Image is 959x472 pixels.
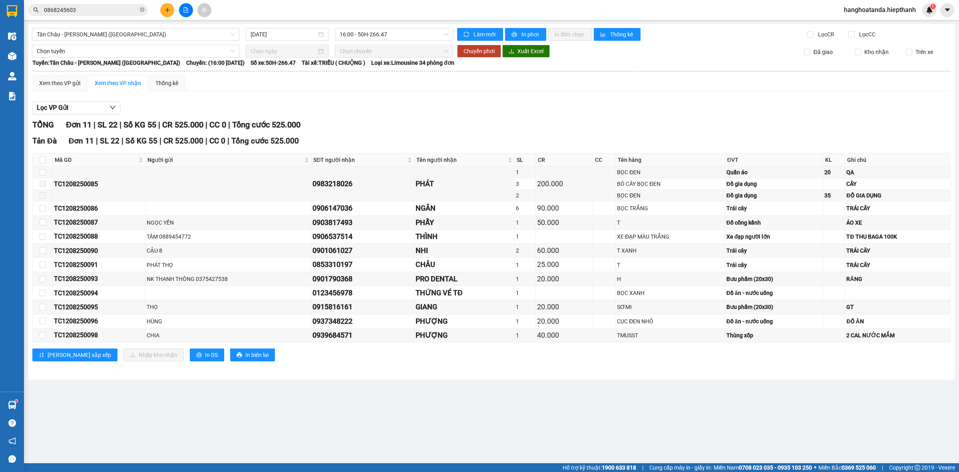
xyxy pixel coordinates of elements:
[201,7,207,13] span: aim
[125,136,157,145] span: Số KG 55
[516,275,534,283] div: 1
[505,28,546,41] button: printerIn phơi
[414,329,515,343] td: PHƯỢNG
[846,191,949,200] div: ĐỒ GIA DỤNG
[32,136,57,145] span: Tản Đà
[617,275,723,283] div: H
[53,216,145,230] td: TC1208250087
[414,272,515,286] td: PRO DENTAL
[649,463,712,472] span: Cung cấp máy in - giấy in:
[416,330,513,341] div: PHƯỢNG
[54,274,144,284] div: TC1208250093
[54,302,144,312] div: TC1208250095
[726,191,822,200] div: Đồ gia dụng
[209,136,225,145] span: CC 0
[311,201,414,215] td: 0906147036
[516,168,534,177] div: 1
[53,272,145,286] td: TC1208250093
[371,58,454,67] span: Loại xe: Limousine 34 phòng đơn
[726,168,822,177] div: Quần áo
[54,288,144,298] div: TC1208250094
[96,136,98,145] span: |
[457,28,503,41] button: syncLàm mới
[237,352,242,358] span: printer
[616,153,725,167] th: Tên hàng
[457,45,501,58] button: Chuyển phơi
[414,258,515,272] td: CHÂU
[15,400,18,402] sup: 1
[414,230,515,244] td: THÌNH
[464,32,470,38] span: sync
[190,349,224,361] button: printerIn DS
[232,120,300,129] span: Tổng cước 525.000
[311,216,414,230] td: 0903817493
[726,261,822,269] div: Trái cây
[516,218,534,227] div: 1
[516,191,534,200] div: 2
[312,178,413,189] div: 0983218026
[617,303,723,311] div: SƠMI
[53,315,145,329] td: TC1208250096
[617,331,723,340] div: TMUSST
[37,45,235,57] span: Chọn tuyến
[926,6,933,14] img: icon-new-feature
[123,120,156,129] span: Số KG 55
[147,218,310,227] div: NGỌC YẾN
[516,232,534,241] div: 1
[55,155,137,164] span: Mã GD
[516,331,534,340] div: 1
[617,168,723,177] div: BỌC ĐEN
[162,120,203,129] span: CR 525.000
[838,5,922,15] span: hanghoatanda.hiepthanh
[846,232,949,241] div: TĐ THU BAGA 100K
[53,300,145,314] td: TC1208250095
[882,463,883,472] span: |
[414,286,515,300] td: THỨNG VÉ TĐ
[54,231,144,241] div: TC1208250088
[54,203,144,213] div: TC1208250086
[593,153,616,167] th: CC
[160,3,174,17] button: plus
[940,3,954,17] button: caret-down
[312,330,413,341] div: 0939684571
[32,60,180,66] b: Tuyến: Tân Châu - [PERSON_NAME] ([GEOGRAPHIC_DATA])
[515,153,536,167] th: SL
[416,316,513,327] div: PHƯỢNG
[548,28,592,41] button: In đơn chọn
[44,6,138,14] input: Tìm tên, số ĐT hoặc mã đơn
[521,30,540,39] span: In phơi
[312,217,413,228] div: 0903817493
[54,260,144,270] div: TC1208250091
[311,167,414,201] td: 0983218026
[861,48,892,56] span: Kho nhận
[53,244,145,258] td: TC1208250090
[8,32,16,40] img: warehouse-icon
[818,463,876,472] span: Miền Bắc
[617,261,723,269] div: T
[846,246,949,255] div: TRÁI CÂY
[147,261,310,269] div: PHÁT THỌ
[39,79,80,88] div: Xem theo VP gửi
[54,330,144,340] div: TC1208250098
[617,191,723,200] div: BỌC ĐEN
[823,153,845,167] th: KL
[912,48,936,56] span: Trên xe
[931,4,934,9] span: 1
[163,136,203,145] span: CR 525.000
[251,58,296,67] span: Số xe: 50H-266.47
[516,179,534,188] div: 3
[537,259,591,270] div: 25.000
[944,6,951,14] span: caret-down
[516,261,534,269] div: 1
[536,153,593,167] th: CR
[312,245,413,256] div: 0901061027
[600,32,607,38] span: bar-chart
[311,244,414,258] td: 0901061027
[610,30,634,39] span: Thống kê
[312,259,413,270] div: 0853310197
[416,273,513,285] div: PRO DENTAL
[726,179,822,188] div: Đồ gia dụng
[227,136,229,145] span: |
[197,3,211,17] button: aim
[537,178,591,189] div: 200.000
